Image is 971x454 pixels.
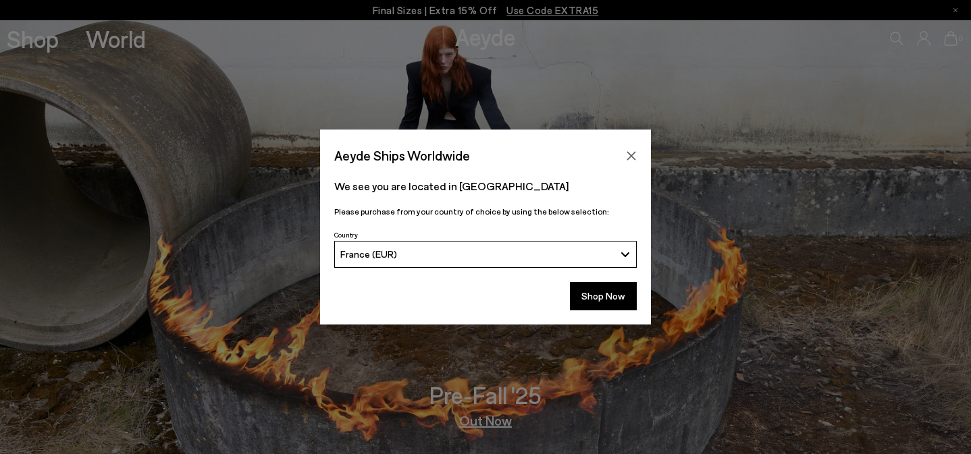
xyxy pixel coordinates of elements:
span: Country [334,231,358,239]
span: Aeyde Ships Worldwide [334,144,470,167]
button: Close [621,146,641,166]
button: Shop Now [570,282,637,310]
p: We see you are located in [GEOGRAPHIC_DATA] [334,178,637,194]
p: Please purchase from your country of choice by using the below selection: [334,205,637,218]
span: France (EUR) [340,248,397,260]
